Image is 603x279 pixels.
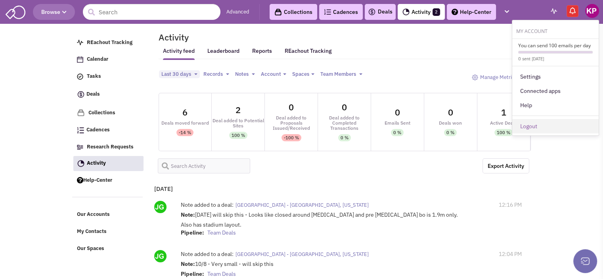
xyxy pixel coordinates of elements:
[77,160,84,167] img: Activity.png
[41,8,67,15] span: Browse
[482,158,529,173] a: Export the below as a .XLSX spreadsheet
[398,4,445,20] a: Activity2
[585,4,599,18] img: Keypoint Partners
[77,145,83,150] img: Research.png
[88,109,115,116] span: Collections
[77,73,83,80] img: icon-tasks.png
[159,70,200,79] button: Last 30 days
[424,120,477,125] div: Deals won
[87,160,106,166] span: Activity
[518,56,544,62] small: 0 sent [DATE]
[371,120,424,125] div: Emails Sent
[181,201,234,209] label: Note added to a deal:
[468,70,521,85] a: Manage Metrics
[512,26,599,35] h6: My Account
[73,35,143,50] a: REachout Tracking
[86,127,110,133] span: Cadences
[235,106,241,114] div: 2
[212,118,264,128] div: Deal added to Potential Sites
[235,202,369,208] span: [GEOGRAPHIC_DATA] - [GEOGRAPHIC_DATA], [US_STATE]
[252,47,272,60] a: Reports
[319,4,363,20] a: Cadences
[324,9,331,15] img: Cadences_logo.png
[446,129,454,136] div: 0 %
[77,245,104,252] span: Our Spaces
[73,69,143,84] a: Tasks
[73,140,143,155] a: Research Requests
[77,127,84,133] img: Cadences_logo.png
[232,132,245,139] div: 100 %
[235,251,369,258] span: [GEOGRAPHIC_DATA] - [GEOGRAPHIC_DATA], [US_STATE]
[181,250,234,258] label: Note added to a deal:
[77,56,83,63] img: Calendar.png
[87,73,101,80] span: Tasks
[73,156,144,171] a: Activity
[274,8,282,16] img: icon-collection-lavender-black.svg
[181,260,195,267] strong: Note:
[518,42,593,49] h6: You can send 100 emails per day
[318,70,365,79] button: Team Members
[203,71,223,77] span: Records
[73,241,143,256] a: Our Spaces
[368,7,376,17] img: icon-deals.svg
[154,201,167,213] img: jsdjpLiAYUaRK9fYpYFXFA.png
[161,71,191,77] span: Last 30 days
[207,47,239,60] a: Leaderboard
[233,70,257,79] button: Notes
[181,211,195,218] strong: Note:
[499,250,522,258] span: 12:04 PM
[395,108,400,117] div: 0
[285,42,332,59] a: REachout Tracking
[402,8,410,15] img: Activity.png
[472,74,478,81] img: octicon_gear-24.png
[77,109,85,117] img: icon-collection-lavender.png
[235,71,249,77] span: Notes
[207,229,236,236] span: Team Deals
[181,211,462,239] div: [DATE] will skip this - Looks like closed around [MEDICAL_DATA] and pre [MEDICAL_DATA] bo is 1.9m...
[77,90,85,99] img: icon-deals.svg
[318,115,371,131] div: Deal added to Completed Transactions
[73,123,143,138] a: Cadences
[512,69,599,84] a: Settings
[73,105,143,121] a: Collections
[368,7,392,17] a: Deals
[341,134,348,141] div: 0 %
[181,229,204,236] strong: Pipeline:
[342,103,347,112] div: 0
[73,224,143,239] a: My Contacts
[452,9,458,15] img: help.png
[87,56,108,63] span: Calendar
[292,71,309,77] span: Spaces
[83,4,220,20] input: Search
[320,71,356,77] span: Team Members
[284,134,299,141] div: -100 %
[226,8,249,16] a: Advanced
[207,270,236,277] span: Team Deals
[497,129,510,136] div: 100 %
[393,129,401,136] div: 0 %
[201,70,232,79] button: Records
[499,201,522,209] span: 12:16 PM
[77,211,110,218] span: Our Accounts
[258,70,289,79] button: Account
[6,4,25,19] img: SmartAdmin
[87,143,134,150] span: Research Requests
[154,250,167,262] img: jsdjpLiAYUaRK9fYpYFXFA.png
[290,70,317,79] button: Spaces
[158,158,251,173] input: Search Activity
[477,120,530,125] div: Active Deals
[512,98,599,112] a: Help
[73,207,143,222] a: Our Accounts
[159,120,212,125] div: Deals moved forward
[433,8,440,16] span: 2
[265,115,318,131] div: Deal added to Proposals Issued/Received
[289,103,294,112] div: 0
[182,108,188,117] div: 6
[512,119,599,133] a: Logout
[33,4,75,20] button: Browse
[181,270,204,277] strong: Pipeline:
[270,4,317,20] a: Collections
[512,84,599,98] a: Connected apps
[87,39,132,46] span: REachout Tracking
